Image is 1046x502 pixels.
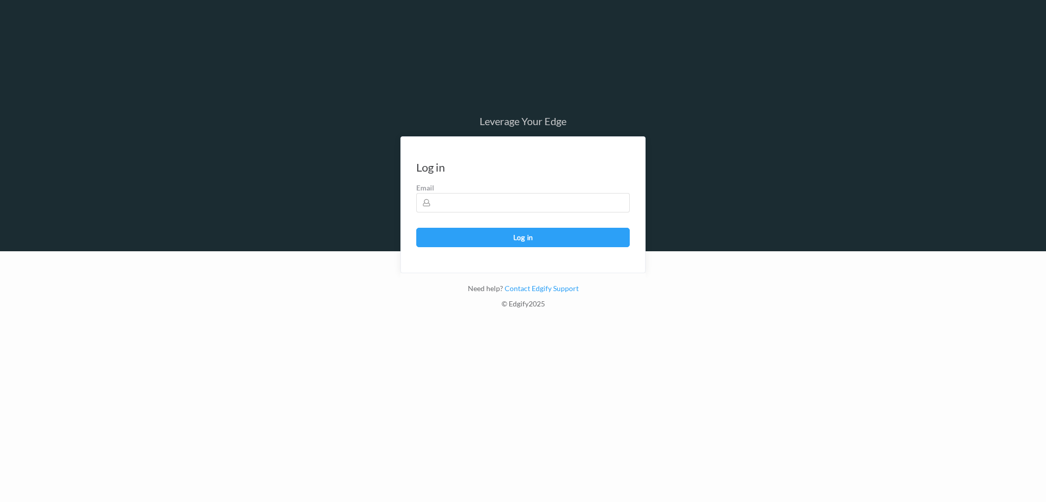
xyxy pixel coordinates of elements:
a: Contact Edgify Support [503,284,579,293]
div: Log in [416,162,445,173]
label: Email [416,183,630,193]
div: Leverage Your Edge [400,116,646,126]
div: Need help? [400,283,646,299]
div: © Edgify 2025 [400,299,646,314]
button: Log in [416,228,630,247]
